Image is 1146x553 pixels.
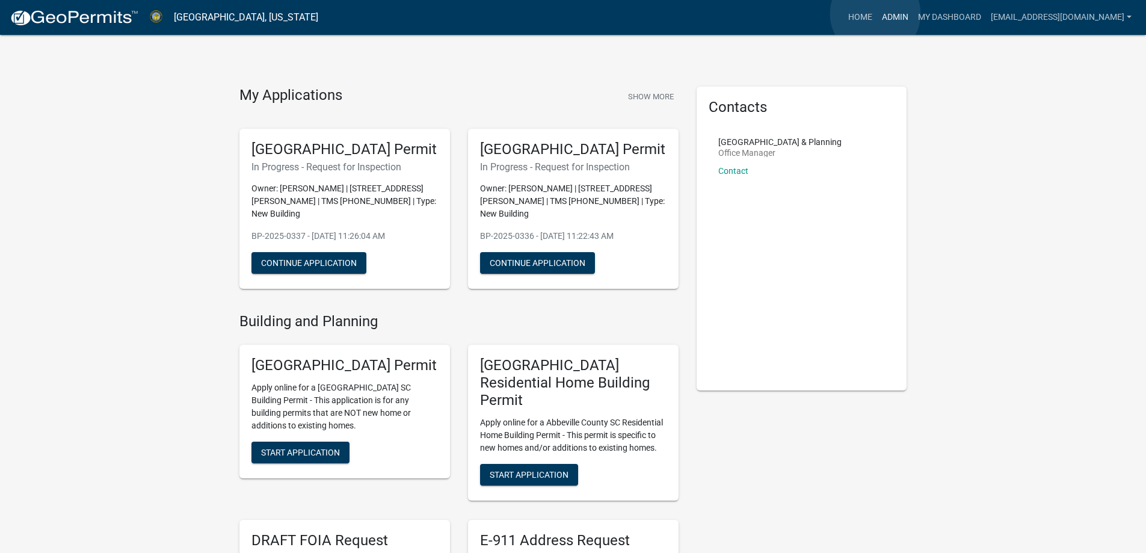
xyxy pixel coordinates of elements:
h5: E-911 Address Request [480,532,667,549]
p: [GEOGRAPHIC_DATA] & Planning [718,138,842,146]
h5: Contacts [709,99,895,116]
img: Abbeville County, South Carolina [148,9,164,25]
p: Apply online for a Abbeville County SC Residential Home Building Permit - This permit is specific... [480,416,667,454]
a: My Dashboard [913,6,986,29]
p: BP-2025-0336 - [DATE] 11:22:43 AM [480,230,667,243]
h6: In Progress - Request for Inspection [251,161,438,173]
h5: [GEOGRAPHIC_DATA] Permit [480,141,667,158]
h5: DRAFT FOIA Request [251,532,438,549]
button: Continue Application [480,252,595,274]
span: Start Application [261,448,340,457]
span: Start Application [490,469,568,479]
a: [GEOGRAPHIC_DATA], [US_STATE] [174,7,318,28]
h5: [GEOGRAPHIC_DATA] Permit [251,357,438,374]
a: Admin [877,6,913,29]
h5: [GEOGRAPHIC_DATA] Residential Home Building Permit [480,357,667,409]
a: [EMAIL_ADDRESS][DOMAIN_NAME] [986,6,1136,29]
h6: In Progress - Request for Inspection [480,161,667,173]
p: Owner: [PERSON_NAME] | [STREET_ADDRESS][PERSON_NAME] | TMS [PHONE_NUMBER] | Type: New Building [480,182,667,220]
a: Home [843,6,877,29]
a: Contact [718,166,748,176]
button: Start Application [480,464,578,486]
h4: Building and Planning [239,313,679,330]
button: Start Application [251,442,350,463]
p: BP-2025-0337 - [DATE] 11:26:04 AM [251,230,438,243]
h4: My Applications [239,87,342,105]
p: Office Manager [718,149,842,157]
button: Show More [623,87,679,107]
p: Owner: [PERSON_NAME] | [STREET_ADDRESS][PERSON_NAME] | TMS [PHONE_NUMBER] | Type: New Building [251,182,438,220]
p: Apply online for a [GEOGRAPHIC_DATA] SC Building Permit - This application is for any building pe... [251,382,438,432]
button: Continue Application [251,252,366,274]
h5: [GEOGRAPHIC_DATA] Permit [251,141,438,158]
